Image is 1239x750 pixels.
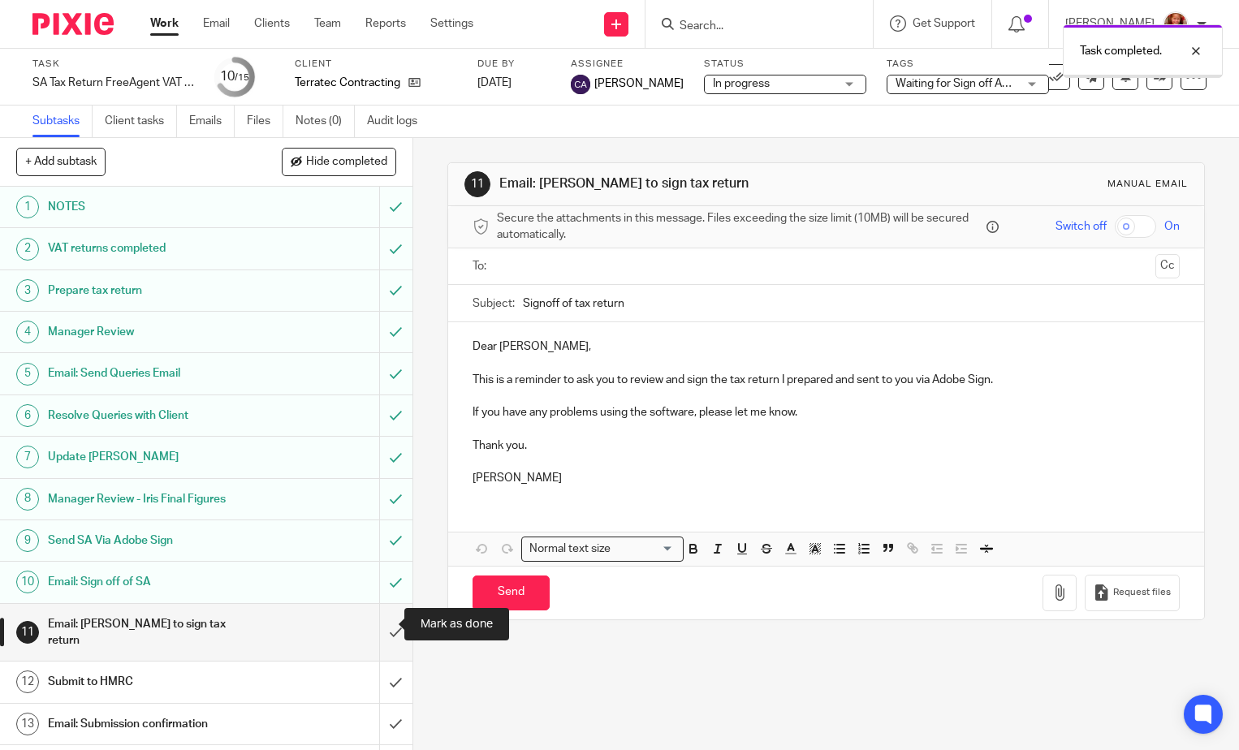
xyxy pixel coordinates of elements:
[1164,218,1180,235] span: On
[16,670,39,693] div: 12
[473,258,490,274] label: To:
[16,621,39,644] div: 11
[282,148,396,175] button: Hide completed
[16,196,39,218] div: 1
[1113,586,1171,599] span: Request files
[48,195,258,219] h1: NOTES
[365,15,406,32] a: Reports
[1107,178,1188,191] div: Manual email
[571,58,684,71] label: Assignee
[306,156,387,169] span: Hide completed
[473,295,515,312] label: Subject:
[16,529,39,552] div: 9
[896,78,1028,89] span: Waiting for Sign off Adobe
[473,338,1180,355] p: Dear [PERSON_NAME],
[295,58,457,71] label: Client
[220,67,249,86] div: 10
[48,403,258,428] h1: Resolve Queries with Client
[105,106,177,137] a: Client tasks
[1056,218,1107,235] span: Switch off
[48,487,258,511] h1: Manager Review - Iris Final Figures
[473,372,1180,388] p: This is a reminder to ask you to review and sign the tax return I prepared and sent to you via Ad...
[1085,575,1179,611] button: Request files
[1155,254,1180,278] button: Cc
[16,571,39,593] div: 10
[713,78,770,89] span: In progress
[235,73,249,82] small: /15
[16,321,39,343] div: 4
[594,75,684,92] span: [PERSON_NAME]
[48,528,258,553] h1: Send SA Via Adobe Sign
[189,106,235,137] a: Emails
[48,670,258,694] h1: Submit to HMRC
[32,75,195,91] div: SA Tax Return FreeAgent VAT Reg etc
[16,279,39,302] div: 3
[48,361,258,386] h1: Email: Send Queries Email
[203,15,230,32] a: Email
[295,75,400,91] p: Terratec Contracting
[48,320,258,344] h1: Manager Review
[497,210,982,244] span: Secure the attachments in this message. Files exceeding the size limit (10MB) will be secured aut...
[16,446,39,468] div: 7
[473,404,1180,420] p: If you have any problems using the software, please let me know.
[16,238,39,261] div: 2
[473,470,1180,486] p: [PERSON_NAME]
[48,278,258,303] h1: Prepare tax return
[48,570,258,594] h1: Email: Sign off of SA
[16,713,39,735] div: 13
[477,58,550,71] label: Due by
[615,541,674,558] input: Search for option
[521,537,684,562] div: Search for option
[32,106,93,137] a: Subtasks
[430,15,473,32] a: Settings
[1163,11,1189,37] img: sallycropped.JPG
[48,612,258,653] h1: Email: [PERSON_NAME] to sign tax return
[247,106,283,137] a: Files
[499,175,861,192] h1: Email: [PERSON_NAME] to sign tax return
[48,445,258,469] h1: Update [PERSON_NAME]
[254,15,290,32] a: Clients
[525,541,614,558] span: Normal text size
[314,15,341,32] a: Team
[367,106,430,137] a: Audit logs
[464,171,490,197] div: 11
[477,77,512,88] span: [DATE]
[16,404,39,427] div: 6
[16,488,39,511] div: 8
[32,58,195,71] label: Task
[1080,43,1162,59] p: Task completed.
[473,437,1180,454] p: Thank you.
[150,15,179,32] a: Work
[48,236,258,261] h1: VAT returns completed
[16,363,39,386] div: 5
[473,575,550,610] input: Send
[32,13,114,35] img: Pixie
[48,712,258,736] h1: Email: Submission confirmation
[296,106,355,137] a: Notes (0)
[571,75,590,94] img: svg%3E
[16,148,106,175] button: + Add subtask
